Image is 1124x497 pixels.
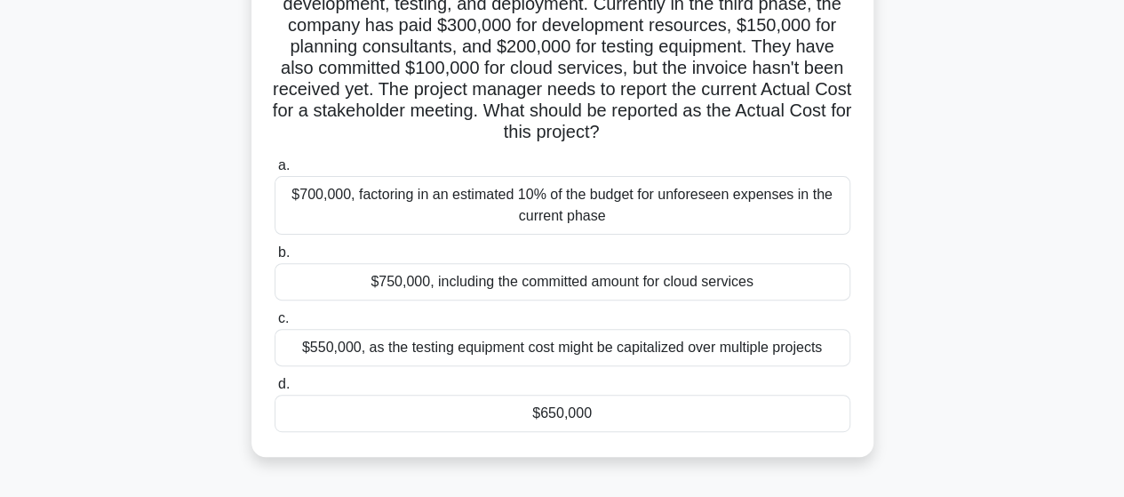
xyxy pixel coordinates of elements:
div: $650,000 [275,395,850,432]
div: $750,000, including the committed amount for cloud services [275,263,850,301]
span: c. [278,310,289,325]
div: $700,000, factoring in an estimated 10% of the budget for unforeseen expenses in the current phase [275,176,850,235]
span: d. [278,376,290,391]
span: b. [278,244,290,260]
div: $550,000, as the testing equipment cost might be capitalized over multiple projects [275,329,850,366]
span: a. [278,157,290,172]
